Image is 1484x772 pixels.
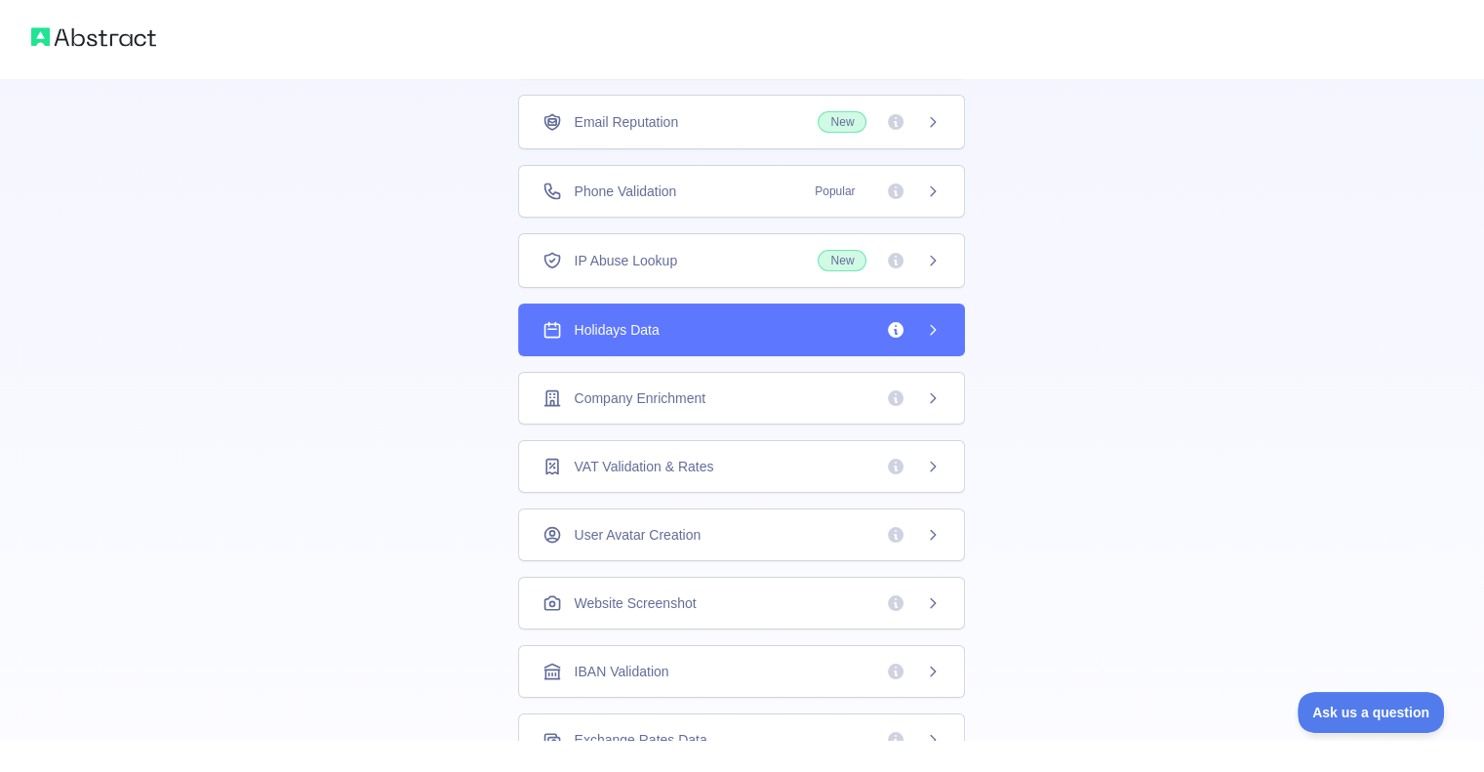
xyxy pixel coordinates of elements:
[574,457,713,476] span: VAT Validation & Rates
[574,112,678,132] span: Email Reputation
[574,730,706,750] span: Exchange Rates Data
[574,251,677,270] span: IP Abuse Lookup
[818,250,866,271] span: New
[574,525,701,545] span: User Avatar Creation
[574,662,668,681] span: IBAN Validation
[574,182,676,201] span: Phone Validation
[574,388,705,408] span: Company Enrichment
[1298,692,1445,733] iframe: Toggle Customer Support
[803,182,866,201] span: Popular
[574,593,696,613] span: Website Screenshot
[574,320,659,340] span: Holidays Data
[818,111,866,133] span: New
[31,23,156,51] img: Abstract logo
